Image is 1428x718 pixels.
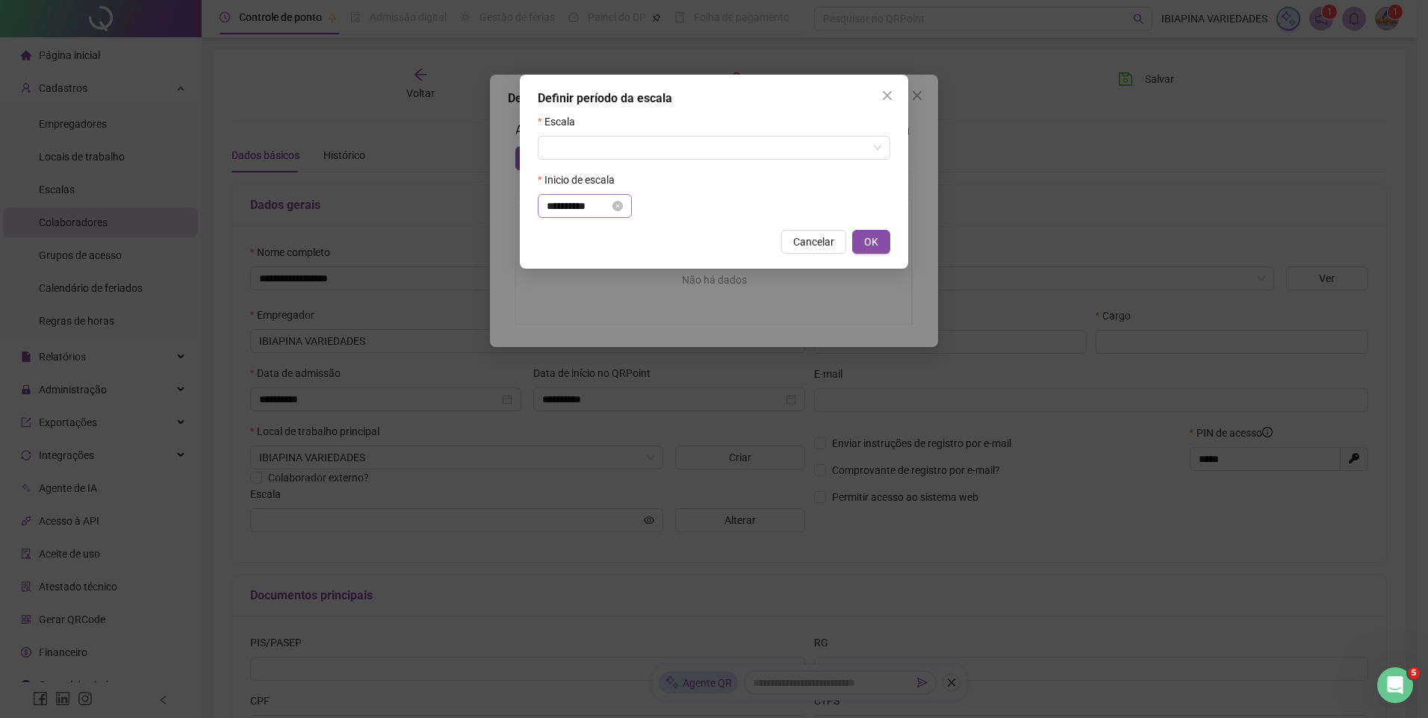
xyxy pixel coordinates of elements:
[881,90,893,102] span: close
[538,90,890,107] div: Definir período da escala
[793,234,834,250] span: Cancelar
[1377,667,1413,703] iframe: Intercom live chat
[612,201,623,211] span: close-circle
[781,230,846,254] button: Cancelar
[1408,667,1420,679] span: 5
[538,172,624,188] label: Inicio de escala
[864,234,878,250] span: OK
[875,84,899,107] button: Close
[852,230,890,254] button: OK
[538,113,585,130] label: Escala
